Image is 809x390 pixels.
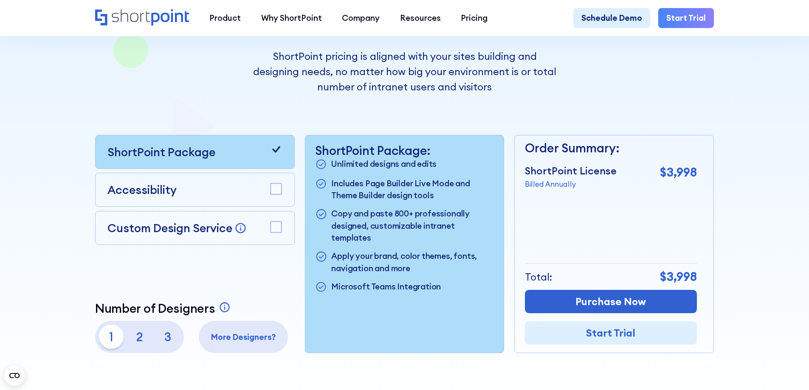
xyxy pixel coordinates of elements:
p: Billed Annually [525,179,617,189]
div: Why ShortPoint [261,12,322,24]
div: Csevegés widget [656,292,809,390]
div: Product [209,12,241,24]
a: Start Trial [658,8,714,28]
div: Company [342,12,380,24]
p: Custom Design Service [107,221,232,235]
div: Resources [400,12,441,24]
p: Apply your brand, color themes, fonts, navigation and more [331,250,493,274]
p: Total: [525,269,552,285]
p: Number of Designers [95,301,215,316]
a: Schedule Demo [573,8,650,28]
button: Open CMP widget [4,365,25,386]
a: Company [332,8,390,28]
a: Resources [390,8,451,28]
a: Number of Designers [95,301,233,316]
p: Microsoft Teams Integration [331,281,441,294]
p: 1 [99,325,123,349]
a: Why ShortPoint [251,8,332,28]
p: Includes Page Builder Live Mode and Theme Builder design tools [331,177,493,202]
p: More Designers? [203,331,284,343]
p: Accessibility [107,181,177,198]
div: Pricing [461,12,488,24]
iframe: Chat Widget [656,292,809,390]
p: ShortPoint Package: [315,143,493,158]
p: 2 [127,325,152,349]
a: Start Trial [525,321,697,345]
p: $3,998 [660,268,697,286]
a: Purchase Now [525,290,697,313]
p: Copy and paste 800+ professionally designed, customizable intranet templates [331,208,493,244]
a: Home [95,9,189,27]
p: Order Summary: [525,139,697,157]
p: $3,998 [660,163,697,182]
a: Pricing [451,8,498,28]
p: ShortPoint License [525,163,617,179]
p: Unlimited designs and edits [331,158,437,171]
p: 3 [156,325,180,349]
a: Product [199,8,251,28]
p: ShortPoint Package [107,143,215,160]
p: ShortPoint pricing is aligned with your sites building and designing needs, no matter how big you... [253,49,556,94]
